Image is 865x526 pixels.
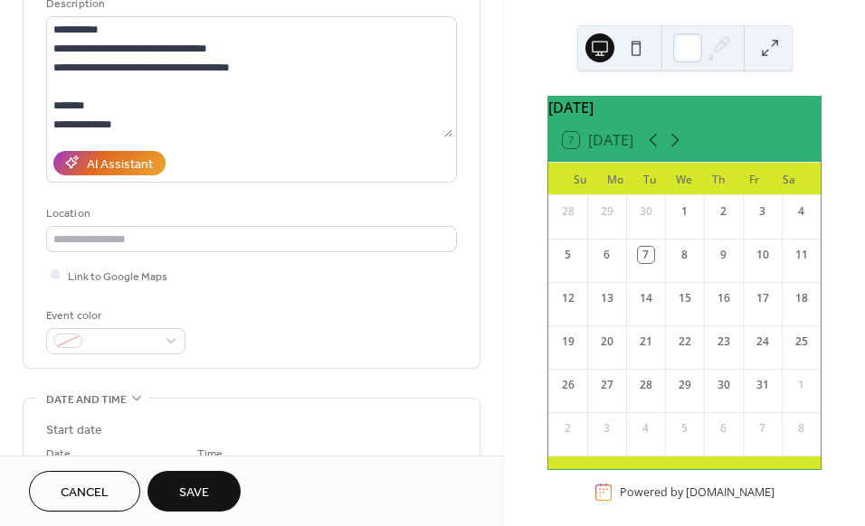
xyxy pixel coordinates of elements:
[794,203,810,220] div: 4
[716,420,732,437] div: 6
[599,203,615,220] div: 29
[716,377,732,393] div: 30
[755,377,771,393] div: 31
[755,203,771,220] div: 3
[772,163,806,195] div: Sa
[597,163,632,195] div: Mo
[677,290,693,306] div: 15
[638,290,654,306] div: 14
[716,333,732,350] div: 23
[563,163,597,195] div: Su
[794,377,810,393] div: 1
[61,484,109,503] span: Cancel
[755,247,771,263] div: 10
[599,377,615,393] div: 27
[620,484,775,500] div: Powered by
[677,247,693,263] div: 8
[638,377,654,393] div: 28
[794,420,810,437] div: 8
[548,97,821,118] div: [DATE]
[794,290,810,306] div: 18
[702,163,737,195] div: Th
[638,247,654,263] div: 7
[677,420,693,437] div: 5
[560,333,576,350] div: 19
[677,333,693,350] div: 22
[599,420,615,437] div: 3
[53,151,166,175] button: AI Assistant
[755,420,771,437] div: 7
[755,290,771,306] div: 17
[677,203,693,220] div: 1
[755,333,771,350] div: 24
[147,471,241,512] button: Save
[716,290,732,306] div: 16
[638,420,654,437] div: 4
[716,247,732,263] div: 9
[716,203,732,220] div: 2
[599,247,615,263] div: 6
[560,420,576,437] div: 2
[667,163,701,195] div: We
[638,333,654,350] div: 21
[179,484,209,503] span: Save
[794,333,810,350] div: 25
[794,247,810,263] div: 11
[197,444,223,463] span: Time
[686,484,775,500] a: [DOMAIN_NAME]
[46,306,182,325] div: Event color
[46,390,127,409] span: Date and time
[46,204,453,223] div: Location
[560,290,576,306] div: 12
[46,421,102,440] div: Start date
[560,247,576,263] div: 5
[632,163,667,195] div: Tu
[87,155,153,174] div: AI Assistant
[560,203,576,220] div: 28
[599,333,615,350] div: 20
[29,471,140,512] button: Cancel
[638,203,654,220] div: 30
[677,377,693,393] div: 29
[68,267,167,286] span: Link to Google Maps
[46,444,71,463] span: Date
[737,163,771,195] div: Fr
[560,377,576,393] div: 26
[599,290,615,306] div: 13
